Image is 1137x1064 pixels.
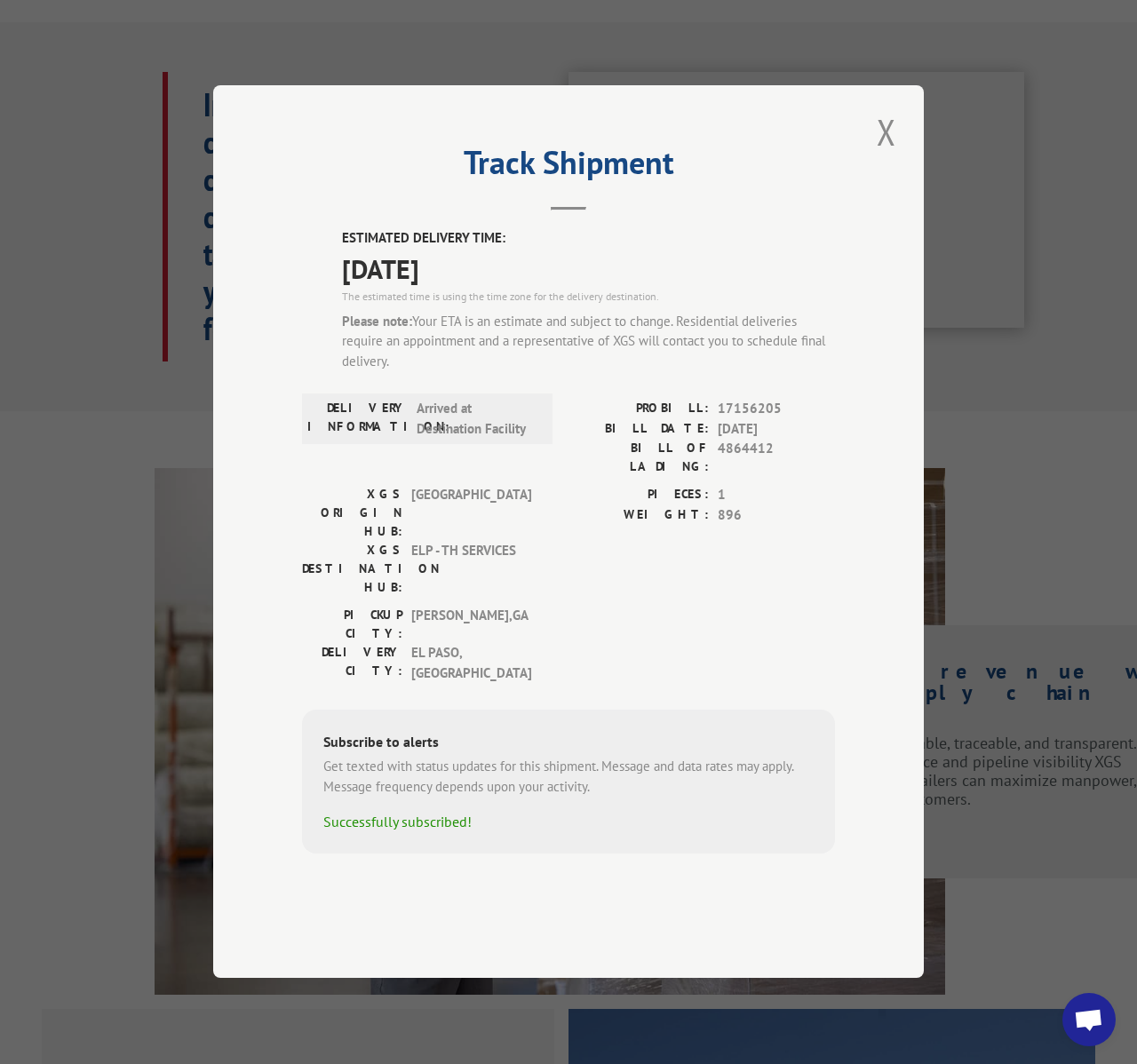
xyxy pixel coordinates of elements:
[417,400,537,440] span: Arrived at Destination Facility
[342,289,835,305] div: The estimated time is using the time zone for the delivery destination.
[718,505,835,526] span: 896
[307,400,408,440] label: DELIVERY INFORMATION:
[568,486,709,506] label: PIECES:
[302,486,402,542] label: XGS ORIGIN HUB:
[323,732,814,758] div: Subscribe to alerts
[871,107,902,156] button: Close modal
[718,486,835,506] span: 1
[411,644,531,684] span: EL PASO , [GEOGRAPHIC_DATA]
[718,440,835,477] span: 4864412
[411,486,531,542] span: [GEOGRAPHIC_DATA]
[342,229,835,250] label: ESTIMATED DELIVERY TIME:
[1062,993,1116,1046] a: Open chat
[411,542,531,598] span: ELP - TH SERVICES
[302,607,402,644] label: PICKUP CITY:
[568,419,709,440] label: BILL DATE:
[718,400,835,420] span: 17156205
[323,812,814,833] div: Successfully subscribed!
[323,758,814,798] div: Get texted with status updates for this shipment. Message and data rates may apply. Message frequ...
[568,505,709,526] label: WEIGHT:
[342,313,412,330] strong: Please note:
[302,150,835,184] h2: Track Shipment
[411,607,531,644] span: [PERSON_NAME] , GA
[568,400,709,420] label: PROBILL:
[568,440,709,477] label: BILL OF LADING:
[718,419,835,440] span: [DATE]
[302,644,402,684] label: DELIVERY CITY:
[302,542,402,598] label: XGS DESTINATION HUB:
[342,249,835,289] span: [DATE]
[342,312,835,372] div: Your ETA is an estimate and subject to change. Residential deliveries require an appointment and ...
